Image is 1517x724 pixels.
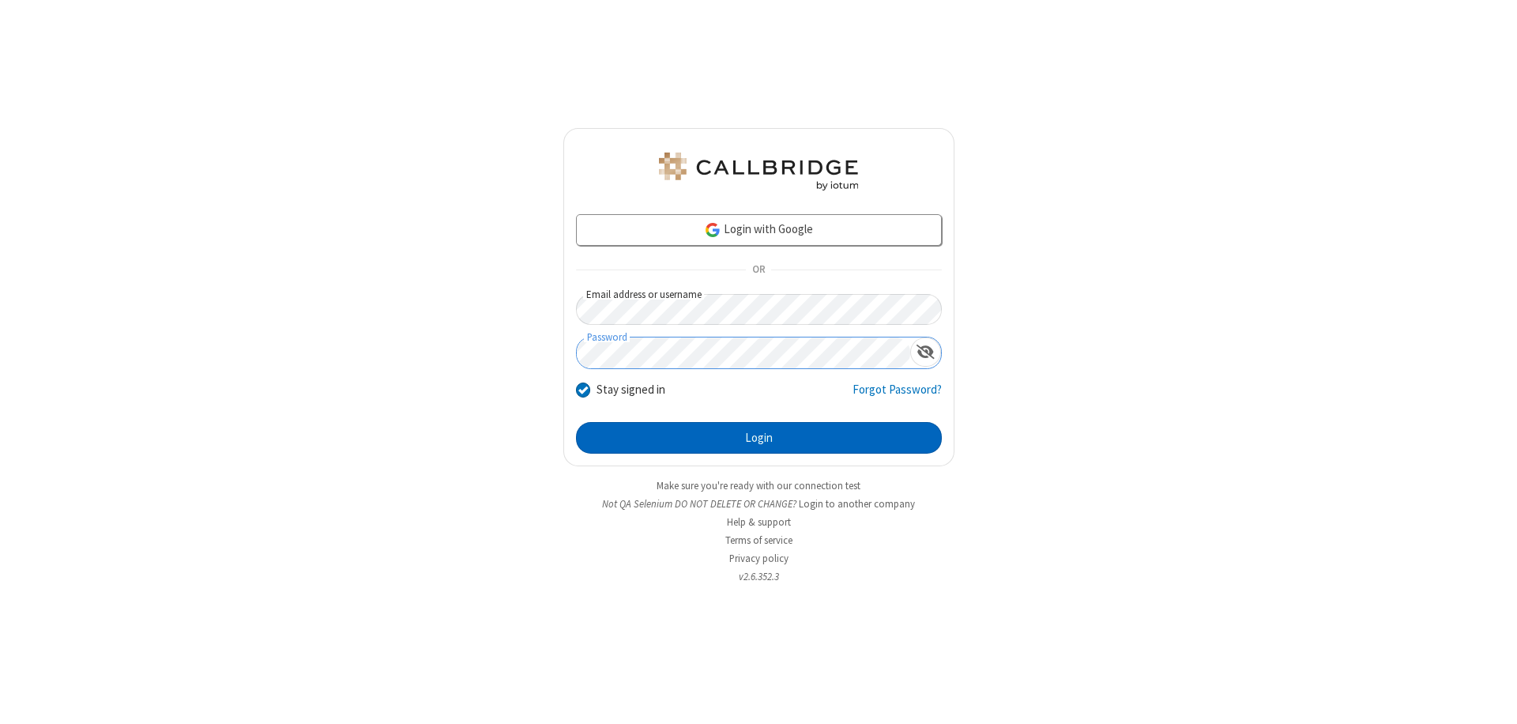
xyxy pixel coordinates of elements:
input: Password [577,337,910,368]
button: Login to another company [799,496,915,511]
span: OR [746,259,771,281]
img: QA Selenium DO NOT DELETE OR CHANGE [656,153,861,190]
a: Login with Google [576,214,942,246]
input: Email address or username [576,294,942,325]
li: v2.6.352.3 [563,569,954,584]
img: google-icon.png [704,221,721,239]
div: Show password [910,337,941,367]
button: Login [576,422,942,454]
label: Stay signed in [597,381,665,399]
a: Make sure you're ready with our connection test [657,479,860,492]
a: Forgot Password? [853,381,942,411]
a: Privacy policy [729,552,789,565]
li: Not QA Selenium DO NOT DELETE OR CHANGE? [563,496,954,511]
a: Help & support [727,515,791,529]
a: Terms of service [725,534,792,547]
